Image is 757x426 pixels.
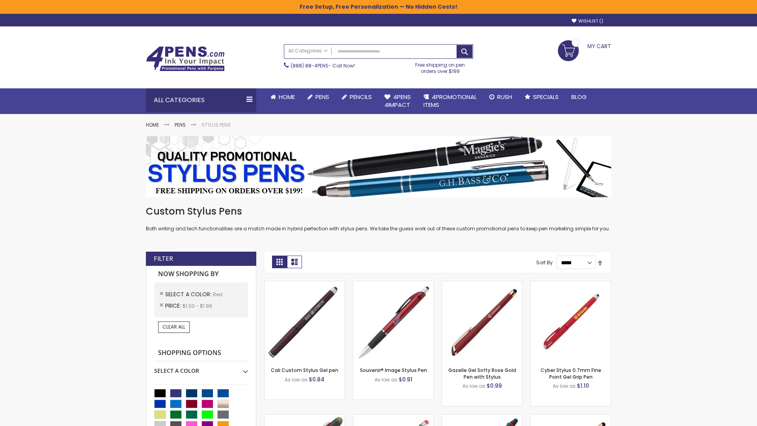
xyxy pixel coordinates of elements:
a: Pens [175,121,186,128]
a: Gazelle Gel Softy Rose Gold Pen with Stylus - ColorJet-Red [531,414,611,421]
strong: Shopping Options [154,345,248,362]
a: Cali Custom Stylus Gel pen [271,367,338,374]
span: Specials [533,93,559,101]
strong: Now Shopping by [154,266,248,282]
div: Select A Color [154,361,248,375]
span: Clear All [162,323,185,330]
a: Home [146,121,159,128]
a: Blog [565,88,593,106]
div: All Categories [146,88,256,112]
h1: Custom Stylus Pens [146,205,611,218]
a: Gazelle Gel Softy Rose Gold Pen with Stylus-Red [442,281,522,288]
img: Stylus Pens [146,136,611,197]
span: $1.00 - $1.99 [183,303,212,309]
a: Souvenir® Jalan Highlighter Stylus Pen Combo-Red [265,414,345,421]
a: Islander Softy Gel with Stylus - ColorJet Imprint-Red [353,414,433,421]
a: Rush [483,88,518,106]
a: Wishlist [572,18,603,24]
span: All Categories [288,48,328,54]
a: Orbitor 4 Color Assorted Ink Metallic Stylus Pens-Red [442,414,522,421]
span: As low as [375,376,397,383]
span: 4PROMOTIONAL ITEMS [423,93,477,109]
a: Souvenir® Image Stylus Pen-Red [353,281,433,288]
span: $1.10 [577,382,589,390]
span: - Call Now! [291,62,355,69]
a: Cyber Stylus 0.7mm Fine Point Gel Grip Pen [541,367,601,380]
span: Price [165,302,183,310]
a: 4PROMOTIONALITEMS [417,88,483,114]
a: Cali Custom Stylus Gel pen-Red [265,281,345,288]
a: Pens [301,88,336,106]
span: As low as [462,383,485,389]
span: Home [279,93,295,101]
a: All Categories [284,45,332,58]
img: Gazelle Gel Softy Rose Gold Pen with Stylus-Red [442,281,522,361]
a: Souvenir® Image Stylus Pen [360,367,427,374]
a: (888) 88-4PENS [291,62,328,69]
a: Clear All [158,321,190,333]
span: $0.99 [487,382,502,390]
label: Sort By [536,259,553,266]
span: Red [213,291,222,298]
a: 4Pens4impact [378,88,417,114]
strong: Filter [154,254,173,263]
span: Select A Color [165,290,213,298]
span: 4Pens 4impact [384,93,411,109]
img: 4Pens Custom Pens and Promotional Products [146,46,225,71]
span: As low as [285,376,308,383]
span: Pencils [350,93,372,101]
a: Pencils [336,88,378,106]
div: Free shipping on pen orders over $199 [407,59,474,75]
a: Cyber Stylus 0.7mm Fine Point Gel Grip Pen-Red [531,281,611,288]
span: Blog [571,93,587,101]
strong: Grid [272,256,287,268]
span: $0.91 [399,376,412,383]
a: Gazelle Gel Softy Rose Gold Pen with Stylus [448,367,516,380]
a: Home [264,88,301,106]
span: Pens [315,93,329,101]
img: Cyber Stylus 0.7mm Fine Point Gel Grip Pen-Red [531,281,611,361]
strong: Stylus Pens [201,121,231,128]
span: As low as [553,383,576,389]
img: Souvenir® Image Stylus Pen-Red [353,281,433,361]
span: $0.84 [309,376,324,383]
span: Rush [497,93,512,101]
a: Specials [518,88,565,106]
div: Both writing and tech functionalities are a match made in hybrid perfection with stylus pens. We ... [146,205,611,232]
img: Cali Custom Stylus Gel pen-Red [265,281,345,361]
